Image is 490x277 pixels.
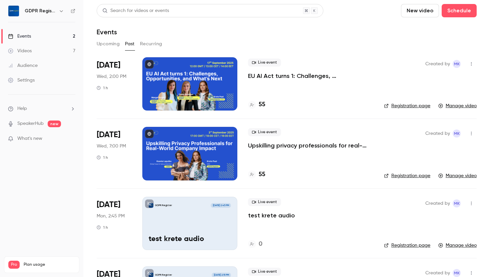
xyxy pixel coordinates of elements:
[442,4,477,17] button: Schedule
[384,172,430,179] a: Registration page
[97,225,108,230] div: 1 h
[259,100,265,109] h4: 55
[425,269,450,277] span: Created by
[125,39,135,49] button: Past
[453,130,461,138] span: Marit Kesa
[259,240,262,249] h4: 0
[97,39,120,49] button: Upcoming
[97,60,120,71] span: [DATE]
[17,135,42,142] span: What's new
[97,213,125,219] span: Mon, 2:45 PM
[454,130,460,138] span: MK
[401,4,439,17] button: New video
[97,143,126,149] span: Wed, 7:00 PM
[97,155,108,160] div: 1 h
[454,60,460,68] span: MK
[8,261,20,269] span: Pro
[155,273,172,277] p: GDPR Register
[248,240,262,249] a: 0
[454,269,460,277] span: MK
[248,128,281,136] span: Live event
[140,39,162,49] button: Recurring
[48,121,61,127] span: new
[453,199,461,207] span: Marit Kesa
[248,268,281,276] span: Live event
[453,269,461,277] span: Marit Kesa
[384,103,430,109] a: Registration page
[17,105,27,112] span: Help
[248,72,373,80] a: EU AI Act turns 1: Challenges, Opportunities, and What’s Next
[142,197,237,250] a: test krete audioGDPR Register[DATE] 2:45 PMtest krete audio
[17,120,44,127] a: SpeakerHub
[8,77,35,84] div: Settings
[438,242,477,249] a: Manage video
[248,211,295,219] a: test krete audio
[8,105,75,112] li: help-dropdown-opener
[97,197,132,250] div: Aug 25 Mon, 2:45 PM (Europe/Tallinn)
[438,103,477,109] a: Manage video
[248,170,265,179] a: 55
[97,28,117,36] h1: Events
[97,199,120,210] span: [DATE]
[155,204,172,207] p: GDPR Register
[25,8,56,14] h6: GDPR Register
[248,59,281,67] span: Live event
[97,130,120,140] span: [DATE]
[97,127,132,180] div: Sep 3 Wed, 7:00 PM (Europe/Tallinn)
[248,141,373,149] a: Upskilling privacy professionals for real-world company impact
[259,170,265,179] h4: 55
[425,130,450,138] span: Created by
[248,198,281,206] span: Live event
[149,235,231,244] p: test krete audio
[248,100,265,109] a: 55
[453,60,461,68] span: Marit Kesa
[102,7,169,14] div: Search for videos or events
[425,60,450,68] span: Created by
[8,33,31,40] div: Events
[24,262,75,267] span: Plan usage
[384,242,430,249] a: Registration page
[97,73,126,80] span: Wed, 2:00 PM
[211,203,231,208] span: [DATE] 2:45 PM
[425,199,450,207] span: Created by
[8,6,19,16] img: GDPR Register
[438,172,477,179] a: Manage video
[8,48,32,54] div: Videos
[67,136,75,142] iframe: Noticeable Trigger
[97,85,108,91] div: 1 h
[97,57,132,111] div: Sep 17 Wed, 2:00 PM (Europe/Tallinn)
[454,199,460,207] span: MK
[8,62,38,69] div: Audience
